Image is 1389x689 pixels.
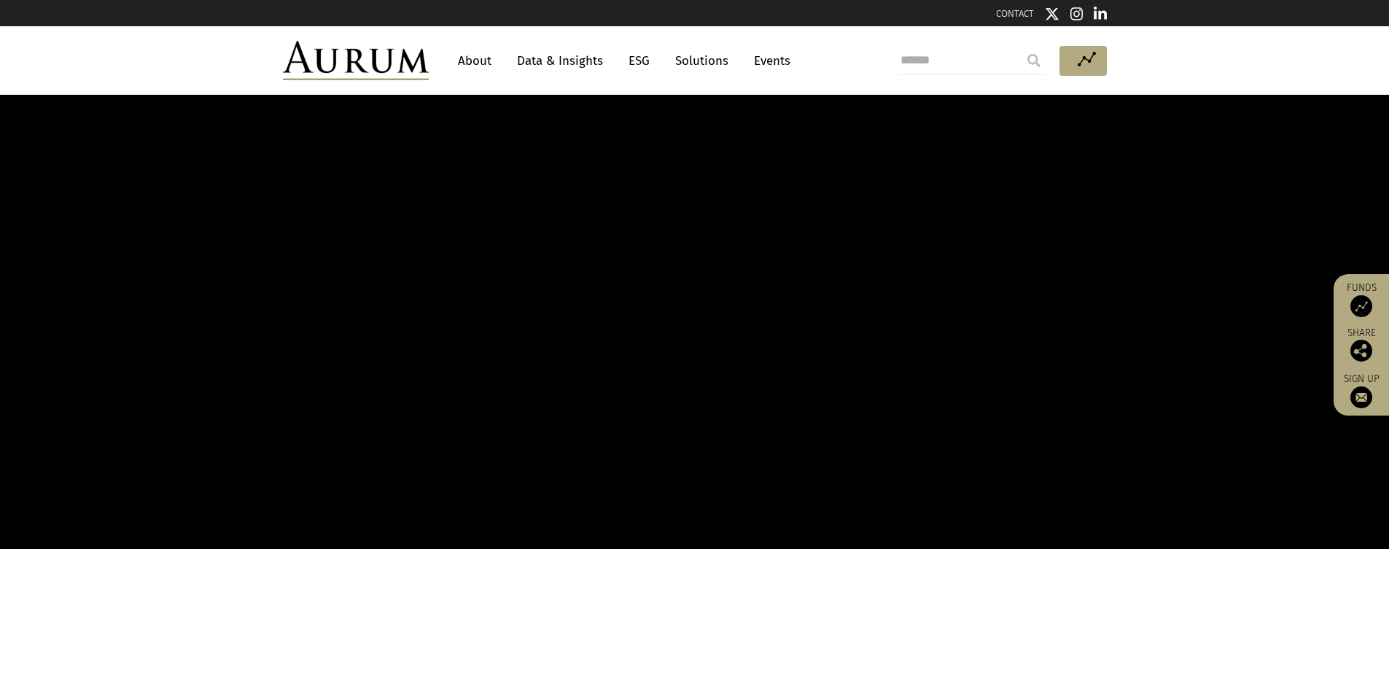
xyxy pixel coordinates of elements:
img: Share this post [1350,340,1372,362]
a: About [451,47,499,74]
a: Solutions [668,47,736,74]
img: Linkedin icon [1094,7,1107,21]
div: Share [1341,328,1382,362]
img: Twitter icon [1045,7,1059,21]
a: Sign up [1341,373,1382,408]
img: Instagram icon [1070,7,1083,21]
a: Events [747,47,790,74]
a: Funds [1341,281,1382,317]
a: Data & Insights [510,47,610,74]
img: Sign up to our newsletter [1350,386,1372,408]
input: Submit [1019,46,1048,75]
img: Aurum [283,41,429,80]
a: CONTACT [996,8,1034,19]
a: ESG [621,47,657,74]
img: Access Funds [1350,295,1372,317]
